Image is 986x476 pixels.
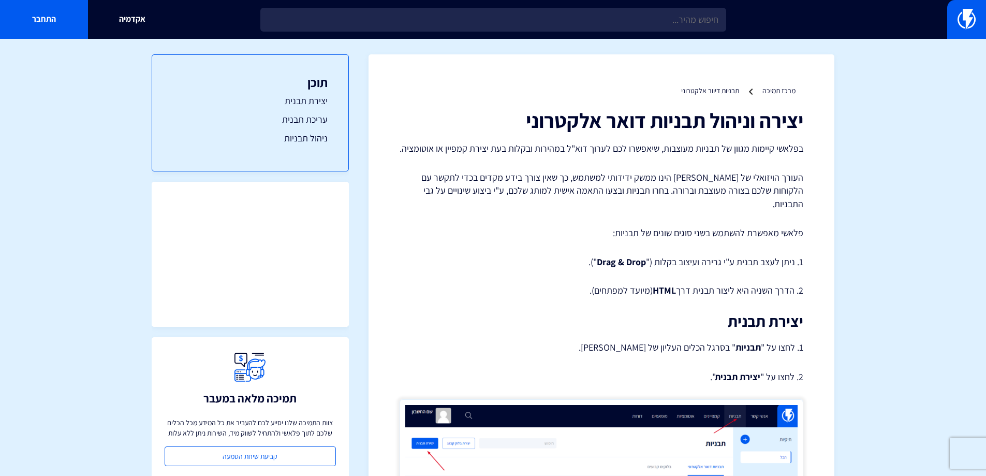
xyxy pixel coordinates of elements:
[681,86,739,95] a: תבניות דיוור אלקטרוני
[400,109,803,132] h1: יצירה וניהול תבניות דואר אלקטרוני
[400,340,803,355] p: 1. לחצו על " " בסרגל הכלים העליון של [PERSON_NAME].
[173,132,328,145] a: ניהול תבניות
[203,392,297,405] h3: תמיכה מלאה במעבר
[653,284,676,296] strong: HTML
[400,142,803,155] p: בפלאשי קיימות מגוון של תבניות מעוצבות, שיאפשרו לכם לערוך דוא"ל במהירות ובקלות בעת ​​יצירת קמפיין ...
[165,417,336,438] p: צוות התמיכה שלנו יסייע לכם להעביר את כל המידע מכל הכלים שלכם לתוך פלאשי ולהתחיל לשווק מיד, השירות...
[715,371,760,383] strong: יצירת תבנית
[173,76,328,89] h3: תוכן
[400,171,803,211] p: העורך הויזואלי של [PERSON_NAME] הינו ממשק ידידותי למשתמש, כך שאין צורך בידע מקדים בכדי לתקשר עם ה...
[173,113,328,126] a: עריכת תבנית
[165,446,336,466] a: קביעת שיחת הטמעה
[762,86,796,95] a: מרכז תמיכה
[173,94,328,108] a: יצירת תבנית
[400,226,803,240] p: פלאשי מאפשרת להשתמש בשני סוגים שונים של תבניות:
[400,255,803,269] p: 1. ניתן לעצב תבנית ע"י גרירה ועיצוב בקלות (" ").
[400,370,803,384] p: 2. לחצו על " ".
[260,8,726,32] input: חיפוש מהיר...
[597,256,646,268] strong: Drag & Drop
[735,341,761,353] strong: תבניות
[400,313,803,330] h2: יצירת תבנית
[400,284,803,297] p: 2. הדרך השניה היא ליצור תבנית דרך (מיועד למפתחים).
